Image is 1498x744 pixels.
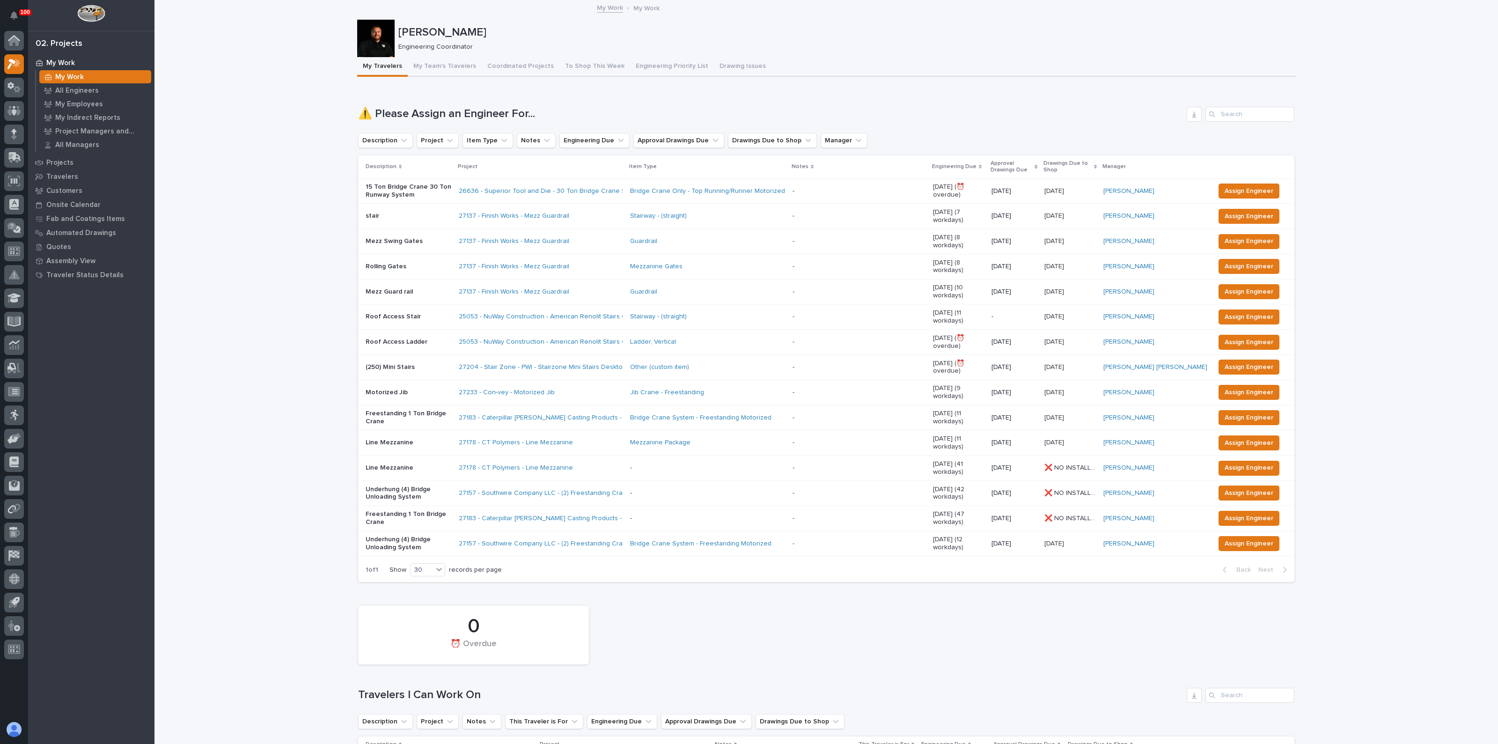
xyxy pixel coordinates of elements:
p: - [630,515,785,523]
p: [DATE] (8 workdays) [933,234,984,250]
p: Motorized Jib [366,389,451,397]
tr: Line Mezzanine27178 - CT Polymers - Line Mezzanine -- [DATE] (41 workdays)[DATE]❌ NO INSTALL DATE... [358,456,1294,481]
p: [DATE] (11 workdays) [933,410,984,426]
div: 0 [374,615,573,638]
p: Automated Drawings [46,229,116,237]
button: Assign Engineer [1219,335,1279,350]
tr: Rolling Gates27137 - Finish Works - Mezz Guardrail Mezzanine Gates - [DATE] (8 workdays)[DATE][DA... [358,254,1294,279]
a: [PERSON_NAME] [1103,338,1154,346]
button: Approval Drawings Due [633,133,724,148]
button: Assign Engineer [1219,461,1279,476]
button: Assign Engineer [1219,360,1279,375]
span: Assign Engineer [1225,412,1273,423]
a: [PERSON_NAME] [1103,263,1154,271]
p: Line Mezzanine [366,464,451,472]
p: [DATE] [1044,210,1066,220]
p: 1 of 1 [358,559,386,582]
tr: 15 Ton Bridge Crane 30 Ton Runway System26636 - Superior Tool and Die - 30 Ton Bridge Crane Syste... [358,178,1294,204]
span: Assign Engineer [1225,185,1273,197]
a: Bridge Crane Only - Top Running/Runner Motorized [630,187,785,195]
button: Notifications [4,6,24,25]
tr: Underhung (4) Bridge Unloading System27157 - Southwire Company LLC - (2) Freestanding Crane Syste... [358,531,1294,556]
p: [DATE] (42 workdays) [933,486,984,501]
p: Roof Access Stair [366,313,451,321]
div: - [793,540,794,548]
a: 25053 - NuWay Construction - American Renolit Stairs Guardrail and Roof Ladder [459,313,701,321]
a: [PERSON_NAME] [1103,464,1154,472]
p: [DATE] [991,464,1037,472]
div: - [793,338,794,346]
a: [PERSON_NAME] [1103,439,1154,447]
p: [DATE] [991,414,1037,422]
a: 27183 - Caterpillar [PERSON_NAME] Casting Products - Freestanding 1 Ton UltraLite [459,414,706,422]
p: ❌ NO INSTALL DATE! [1044,462,1098,472]
button: Coordinated Projects [482,57,559,77]
p: Drawings Due to Shop [1043,158,1092,176]
tr: Line Mezzanine27178 - CT Polymers - Line Mezzanine Mezzanine Package - [DATE] (11 workdays)[DATE]... [358,430,1294,456]
span: Assign Engineer [1225,513,1273,524]
span: Assign Engineer [1225,286,1273,297]
tr: Motorized Jib27233 - Con-vey - Motorized Jib Jib Crane - Freestanding - [DATE] (9 workdays)[DATE]... [358,380,1294,405]
span: Next [1258,566,1279,574]
a: 27157 - Southwire Company LLC - (2) Freestanding Crane Systems [459,489,658,497]
span: Assign Engineer [1225,236,1273,247]
a: 27183 - Caterpillar [PERSON_NAME] Casting Products - Freestanding 1 Ton UltraLite [459,515,706,523]
p: Mezz Guard rail [366,288,451,296]
p: [DATE] [1044,286,1066,296]
p: [DATE] [991,439,1037,447]
div: - [793,363,794,371]
button: Assign Engineer [1219,309,1279,324]
p: [DATE] [1044,261,1066,271]
a: Travelers [28,169,154,184]
p: Freestanding 1 Ton Bridge Crane [366,410,451,426]
p: Project [458,162,477,172]
tr: Freestanding 1 Ton Bridge Crane27183 - Caterpillar [PERSON_NAME] Casting Products - Freestanding ... [358,506,1294,531]
tr: stair27137 - Finish Works - Mezz Guardrail Stairway - (straight) - [DATE] (7 workdays)[DATE][DATE... [358,204,1294,229]
p: [DATE] [1044,336,1066,346]
a: Projects [28,155,154,169]
a: Bridge Crane System - Freestanding Motorized [630,414,771,422]
span: Assign Engineer [1225,261,1273,272]
div: 30 [411,565,433,575]
p: [DATE] [991,263,1037,271]
div: - [793,414,794,422]
button: Project [417,714,459,729]
p: Freestanding 1 Ton Bridge Crane [366,510,451,526]
a: [PERSON_NAME] [1103,489,1154,497]
span: Assign Engineer [1225,487,1273,499]
p: Mezz Swing Gates [366,237,451,245]
p: Underhung (4) Bridge Unloading System [366,486,451,501]
a: 27137 - Finish Works - Mezz Guardrail [459,212,569,220]
div: - [793,313,794,321]
a: 27137 - Finish Works - Mezz Guardrail [459,237,569,245]
p: [DATE] [991,363,1037,371]
p: My Work [633,2,660,13]
div: Search [1205,688,1294,703]
p: [DATE] [1044,538,1066,548]
span: Assign Engineer [1225,538,1273,549]
a: Jib Crane - Freestanding [630,389,704,397]
a: My Indirect Reports [36,111,154,124]
a: Customers [28,184,154,198]
button: Assign Engineer [1219,209,1279,224]
a: My Work [36,70,154,83]
p: [DATE] [1044,185,1066,195]
p: My Indirect Reports [55,114,120,122]
div: - [793,187,794,195]
button: Drawing Issues [714,57,771,77]
div: - [793,389,794,397]
p: [DATE] (11 workdays) [933,435,984,451]
button: Notes [517,133,556,148]
p: Engineering Coordinator [398,43,1288,51]
p: Travelers [46,173,78,181]
a: 27178 - CT Polymers - Line Mezzanine [459,464,573,472]
p: [DATE] [991,389,1037,397]
div: - [793,263,794,271]
button: Assign Engineer [1219,435,1279,450]
p: [DATE] (10 workdays) [933,284,984,300]
button: Engineering Priority List [630,57,714,77]
p: [DATE] (⏰ overdue) [933,334,984,350]
p: Customers [46,187,82,195]
a: Quotes [28,240,154,254]
p: Assembly View [46,257,95,265]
